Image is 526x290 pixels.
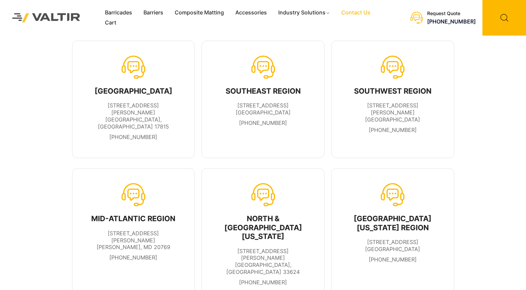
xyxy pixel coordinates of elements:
[336,8,376,18] a: Contact Us
[97,230,170,251] span: [STREET_ADDRESS][PERSON_NAME] [PERSON_NAME], MD 20769
[427,11,476,16] div: Request Quote
[226,87,301,95] div: SOUTHEAST REGION
[98,102,169,130] span: [STREET_ADDRESS][PERSON_NAME] [GEOGRAPHIC_DATA], [GEOGRAPHIC_DATA] 17815
[369,127,417,133] a: [PHONE_NUMBER]
[169,8,230,18] a: Composite Matting
[99,18,122,28] a: Cart
[5,6,87,30] img: Valtir Rentals
[226,248,300,275] span: [STREET_ADDRESS][PERSON_NAME] [GEOGRAPHIC_DATA], [GEOGRAPHIC_DATA] 33624
[239,279,287,286] a: [PHONE_NUMBER]
[346,214,440,232] div: [GEOGRAPHIC_DATA][US_STATE] REGION
[427,18,476,25] a: [PHONE_NUMBER]
[86,214,181,223] div: MID-ATLANTIC REGION
[365,239,420,252] span: [STREET_ADDRESS] [GEOGRAPHIC_DATA]
[365,102,420,123] span: [STREET_ADDRESS][PERSON_NAME] [GEOGRAPHIC_DATA]
[138,8,169,18] a: Barriers
[109,254,157,261] a: [PHONE_NUMBER]
[109,134,157,140] a: [PHONE_NUMBER]
[236,102,291,116] span: [STREET_ADDRESS] [GEOGRAPHIC_DATA]
[86,87,181,95] div: [GEOGRAPHIC_DATA]
[216,214,310,241] div: NORTH & [GEOGRAPHIC_DATA][US_STATE]
[239,119,287,126] a: [PHONE_NUMBER]
[230,8,273,18] a: Accessories
[369,256,417,263] a: [PHONE_NUMBER]
[99,8,138,18] a: Barricades
[346,87,440,95] div: SOUTHWEST REGION
[273,8,336,18] a: Industry Solutions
